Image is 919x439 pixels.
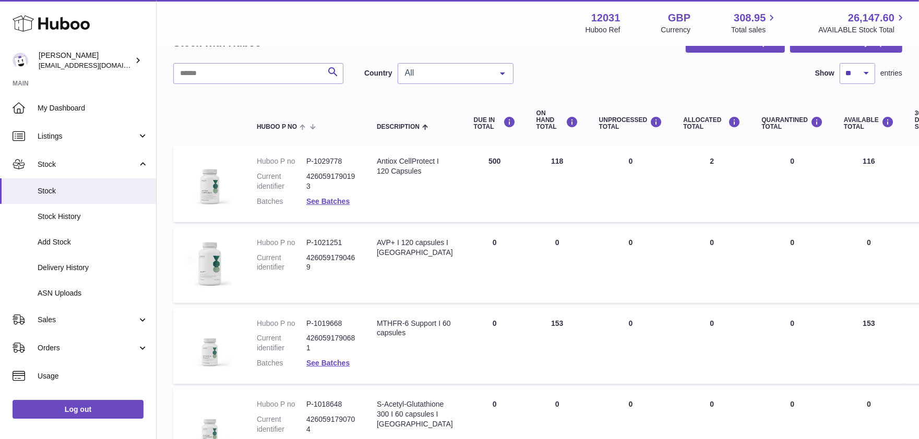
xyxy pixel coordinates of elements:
div: DUE IN TOTAL [474,116,516,130]
span: ASN Uploads [38,288,148,298]
span: 0 [790,400,794,408]
span: 26,147.60 [848,11,894,25]
dt: Batches [257,197,306,206]
dd: 4260591790469 [306,253,356,273]
dd: 4260591790681 [306,333,356,353]
dt: Current identifier [257,333,306,353]
span: Stock History [38,212,148,222]
td: 0 [673,308,751,384]
dt: Batches [257,358,306,368]
span: Huboo P no [257,124,297,130]
span: 308.95 [734,11,766,25]
img: product image [184,319,236,371]
a: Log out [13,400,144,419]
span: 0 [790,319,794,327]
div: Currency [661,25,691,35]
span: [EMAIL_ADDRESS][DOMAIN_NAME] [39,61,153,69]
a: 26,147.60 AVAILABLE Stock Total [818,11,906,35]
a: See Batches [306,197,350,205]
dd: P-1019668 [306,319,356,328]
span: Stock [38,160,137,169]
div: [PERSON_NAME] [39,51,133,70]
dt: Huboo P no [257,238,306,248]
td: 153 [526,308,589,384]
span: Orders [38,343,137,353]
label: Country [364,68,392,78]
img: product image [184,238,236,290]
img: admin@makewellforyou.com [13,53,28,68]
div: ON HAND Total [536,110,578,131]
td: 0 [589,308,673,384]
dd: P-1029778 [306,156,356,166]
td: 0 [463,227,526,303]
div: UNPROCESSED Total [599,116,663,130]
strong: 12031 [591,11,620,25]
td: 500 [463,146,526,222]
span: Add Stock [38,237,148,247]
div: QUARANTINED Total [761,116,823,130]
span: Usage [38,371,148,381]
td: 153 [833,308,904,384]
div: AVP+ I 120 capsules I [GEOGRAPHIC_DATA] [377,238,453,258]
td: 0 [463,308,526,384]
dt: Huboo P no [257,156,306,166]
div: S-Acetyl-Glutathione 300 I 60 capsules I [GEOGRAPHIC_DATA] [377,399,453,429]
td: 118 [526,146,589,222]
span: Listings [38,131,137,141]
a: See Batches [306,359,350,367]
div: ALLOCATED Total [683,116,741,130]
span: Total sales [731,25,778,35]
span: AVAILABLE Stock Total [818,25,906,35]
td: 116 [833,146,904,222]
dt: Huboo P no [257,319,306,328]
dd: 4260591790193 [306,172,356,191]
td: 0 [526,227,589,303]
label: Show [815,68,834,78]
td: 0 [833,227,904,303]
div: MTHFR-6 Support I 60 capsules [377,319,453,338]
td: 2 [673,146,751,222]
span: My Dashboard [38,103,148,113]
div: AVAILABLE Total [844,116,894,130]
strong: GBP [668,11,690,25]
span: Description [377,124,420,130]
div: Huboo Ref [586,25,620,35]
span: entries [880,68,902,78]
dt: Current identifier [257,253,306,273]
td: 0 [589,146,673,222]
a: 308.95 Total sales [731,11,778,35]
img: product image [184,156,236,209]
dt: Huboo P no [257,399,306,409]
td: 0 [589,227,673,303]
div: Antiox CellProtect I 120 Capsules [377,156,453,176]
span: 0 [790,157,794,165]
dd: 4260591790704 [306,414,356,434]
span: 0 [790,238,794,247]
dt: Current identifier [257,172,306,191]
dt: Current identifier [257,414,306,434]
span: All [402,68,492,78]
td: 0 [673,227,751,303]
span: Delivery History [38,263,148,273]
span: Sales [38,315,137,325]
dd: P-1018648 [306,399,356,409]
span: Stock [38,186,148,196]
dd: P-1021251 [306,238,356,248]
